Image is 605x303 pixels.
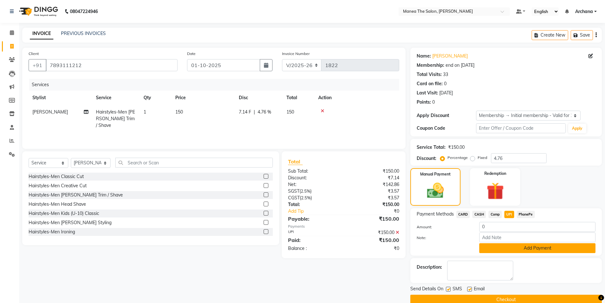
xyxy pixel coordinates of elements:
[448,144,465,151] div: ₹150.00
[504,211,514,218] span: UPI
[96,109,135,128] span: Hairstyles-Men [PERSON_NAME] Trim / Shave
[479,232,595,242] input: Add Note
[92,91,140,105] th: Service
[29,173,84,180] div: Hairstyles-Men Classic Cut
[439,90,453,96] div: [DATE]
[283,175,344,181] div: Discount:
[420,171,451,177] label: Manual Payment
[301,195,311,200] span: 2.5%
[283,201,344,208] div: Total:
[314,91,399,105] th: Action
[568,124,586,133] button: Apply
[479,222,595,232] input: Amount
[484,171,506,176] label: Redemption
[417,264,442,271] div: Description:
[354,208,404,215] div: ₹0
[283,181,344,188] div: Net:
[16,3,60,20] img: logo
[456,211,470,218] span: CARD
[29,219,111,226] div: Hairstyles-Men [PERSON_NAME] Styling
[283,208,353,215] a: Add Tip
[417,53,431,59] div: Name:
[417,112,476,119] div: Apply Discount
[344,215,404,223] div: ₹150.00
[432,99,435,106] div: 0
[61,31,106,36] a: PREVIOUS INVOICES
[472,211,486,218] span: CASH
[29,192,123,198] div: Hairstyles-Men [PERSON_NAME] Trim / Shave
[344,188,404,195] div: ₹3.57
[478,155,487,161] label: Fixed
[417,71,442,78] div: Total Visits:
[115,158,273,168] input: Search or Scan
[283,91,314,105] th: Total
[144,109,146,115] span: 1
[417,90,438,96] div: Last Visit:
[70,3,98,20] b: 08047224946
[283,215,344,223] div: Payable:
[286,109,294,115] span: 150
[29,201,86,208] div: Hairstyles-Men Head Shave
[29,210,99,217] div: Hairstyles-Men Kids (U-10) Classic
[283,245,344,252] div: Balance :
[447,155,468,161] label: Percentage
[187,51,196,57] label: Date
[29,59,46,71] button: +91
[481,180,509,202] img: _gift.svg
[422,181,449,200] img: _cash.svg
[571,30,593,40] button: Save
[254,109,255,115] span: |
[344,201,404,208] div: ₹150.00
[282,51,310,57] label: Invoice Number
[344,229,404,236] div: ₹150.00
[444,80,447,87] div: 0
[29,91,92,105] th: Stylist
[30,28,53,39] a: INVOICE
[453,286,462,293] span: SMS
[532,30,568,40] button: Create New
[417,144,446,151] div: Service Total:
[344,168,404,175] div: ₹150.00
[575,8,593,15] span: Archana
[301,189,310,194] span: 2.5%
[283,236,344,244] div: Paid:
[288,224,399,229] div: Payments
[283,229,344,236] div: UPI
[417,62,444,69] div: Membership:
[258,109,271,115] span: 4.76 %
[288,188,299,194] span: SGST
[488,211,502,218] span: Comp
[32,109,68,115] span: [PERSON_NAME]
[283,168,344,175] div: Sub Total:
[412,224,475,230] label: Amount:
[417,99,431,106] div: Points:
[29,51,39,57] label: Client
[344,195,404,201] div: ₹3.57
[517,211,535,218] span: PhonePe
[412,235,475,241] label: Note:
[46,59,178,71] input: Search by Name/Mobile/Email/Code
[29,229,75,235] div: Hairstyles-Men Ironing
[344,236,404,244] div: ₹150.00
[29,182,87,189] div: Hairstyles-Men Creative Cut
[417,125,476,132] div: Coupon Code
[417,155,436,162] div: Discount:
[344,181,404,188] div: ₹142.86
[283,195,344,201] div: ( )
[171,91,235,105] th: Price
[417,211,454,217] span: Payment Methods
[283,188,344,195] div: ( )
[29,79,404,91] div: Services
[432,53,468,59] a: [PERSON_NAME]
[443,71,448,78] div: 33
[344,175,404,181] div: ₹7.14
[476,123,566,133] input: Enter Offer / Coupon Code
[479,243,595,253] button: Add Payment
[446,62,474,69] div: end on [DATE]
[410,286,443,293] span: Send Details On
[288,158,303,165] span: Total
[235,91,283,105] th: Disc
[175,109,183,115] span: 150
[140,91,171,105] th: Qty
[288,195,300,201] span: CGST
